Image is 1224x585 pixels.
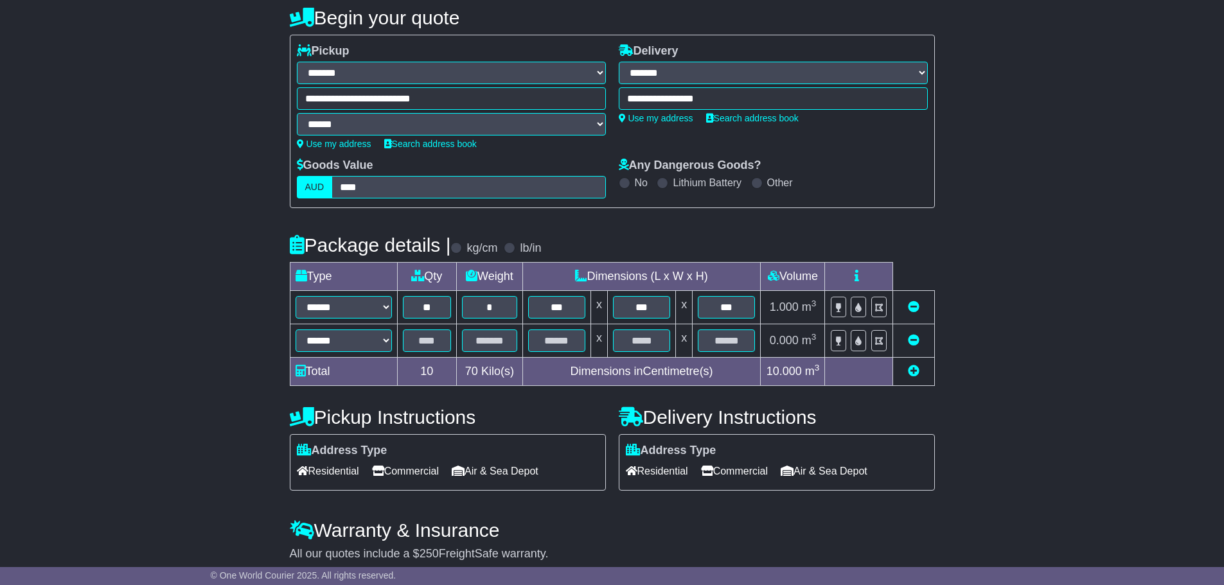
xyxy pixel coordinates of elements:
[626,461,688,481] span: Residential
[619,406,935,428] h4: Delivery Instructions
[770,334,799,347] span: 0.000
[465,365,478,378] span: 70
[812,299,817,308] sup: 3
[466,241,497,256] label: kg/cm
[290,234,451,256] h4: Package details |
[522,358,761,386] td: Dimensions in Centimetre(s)
[372,461,439,481] span: Commercial
[420,547,439,560] span: 250
[290,547,935,561] div: All our quotes include a $ FreightSafe warranty.
[590,324,607,358] td: x
[635,177,648,189] label: No
[802,301,817,313] span: m
[520,241,541,256] label: lb/in
[457,263,523,291] td: Weight
[770,301,799,313] span: 1.000
[522,263,761,291] td: Dimensions (L x W x H)
[908,301,919,313] a: Remove this item
[781,461,867,481] span: Air & Sea Depot
[619,159,761,173] label: Any Dangerous Goods?
[290,7,935,28] h4: Begin your quote
[815,363,820,372] sup: 3
[619,113,693,123] a: Use my address
[297,44,350,58] label: Pickup
[384,139,477,149] a: Search address book
[701,461,768,481] span: Commercial
[908,365,919,378] a: Add new item
[908,334,919,347] a: Remove this item
[805,365,820,378] span: m
[626,444,716,458] label: Address Type
[290,406,606,428] h4: Pickup Instructions
[673,177,741,189] label: Lithium Battery
[290,520,935,541] h4: Warranty & Insurance
[761,263,825,291] td: Volume
[297,159,373,173] label: Goods Value
[457,358,523,386] td: Kilo(s)
[676,324,693,358] td: x
[297,444,387,458] label: Address Type
[812,332,817,342] sup: 3
[767,177,793,189] label: Other
[397,263,457,291] td: Qty
[290,263,397,291] td: Type
[767,365,802,378] span: 10.000
[590,291,607,324] td: x
[802,334,817,347] span: m
[290,358,397,386] td: Total
[397,358,457,386] td: 10
[619,44,679,58] label: Delivery
[211,570,396,581] span: © One World Courier 2025. All rights reserved.
[297,461,359,481] span: Residential
[297,139,371,149] a: Use my address
[452,461,538,481] span: Air & Sea Depot
[706,113,799,123] a: Search address book
[676,291,693,324] td: x
[297,176,333,198] label: AUD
